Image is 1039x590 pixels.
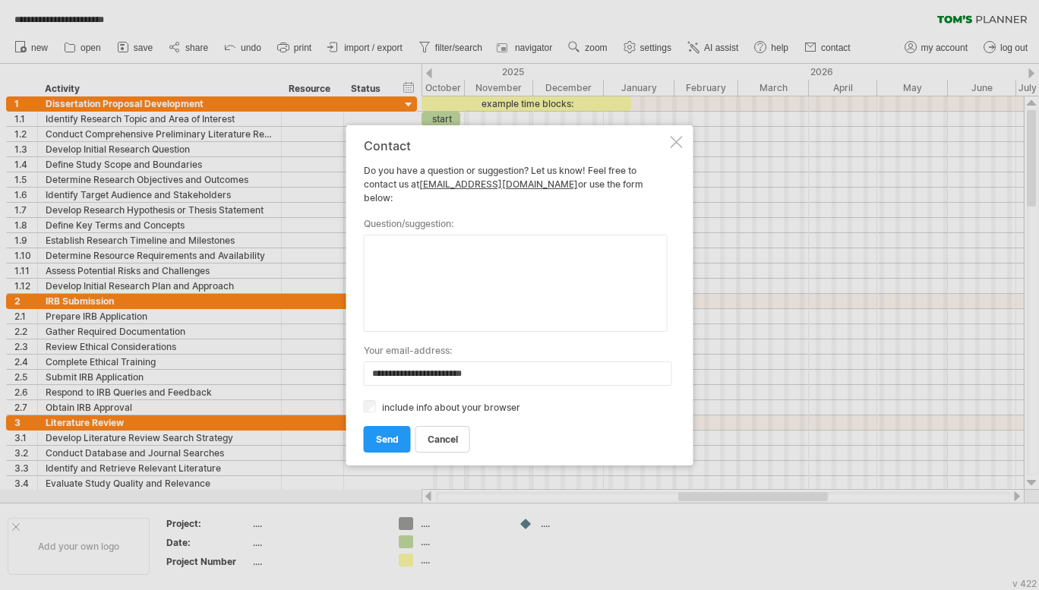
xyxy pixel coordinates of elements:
a: [EMAIL_ADDRESS][DOMAIN_NAME] [419,178,578,190]
span: Do you have a question or suggestion? Let us know! Feel free to contact us at or use the form below: [364,165,643,204]
label: your email-address: [364,344,668,358]
div: Contact [364,139,668,153]
label: question/suggestion: [364,217,668,231]
a: send [364,426,411,453]
a: cancel [415,426,470,453]
span: send [376,434,399,445]
span: cancel [428,434,458,445]
label: include info about your browser [382,402,520,413]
